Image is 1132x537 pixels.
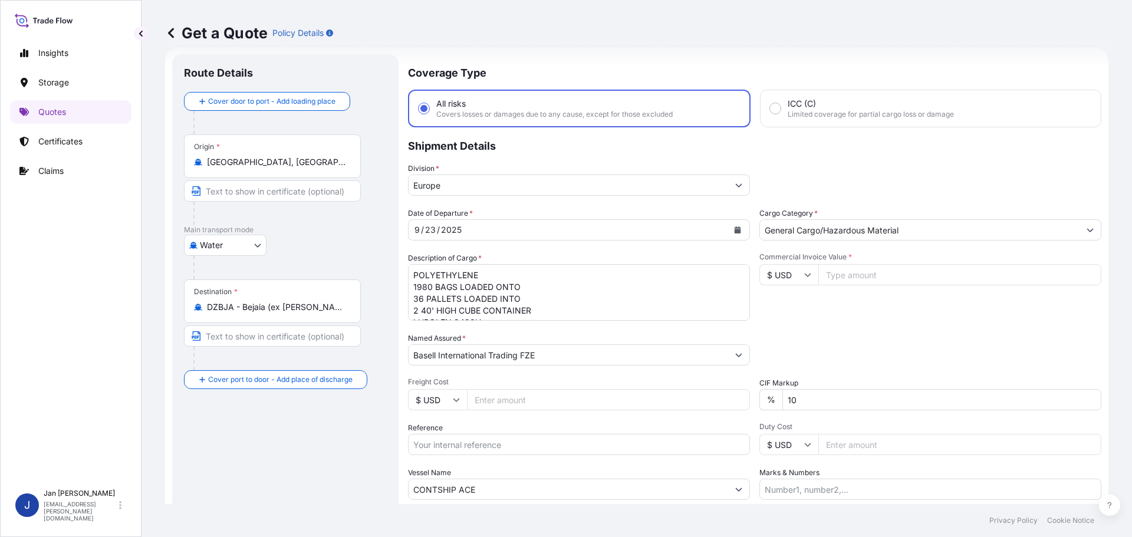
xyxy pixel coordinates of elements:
[10,41,131,65] a: Insights
[38,106,66,118] p: Quotes
[184,66,253,80] p: Route Details
[728,344,749,365] button: Show suggestions
[207,301,346,313] input: Destination
[10,130,131,153] a: Certificates
[207,156,346,168] input: Origin
[436,98,466,110] span: All risks
[759,479,1101,500] input: Number1, number2,...
[1080,219,1101,241] button: Show suggestions
[184,180,361,202] input: Text to appear on certificate
[728,479,749,500] button: Show suggestions
[413,223,421,237] div: month,
[184,92,350,111] button: Cover door to port - Add loading place
[467,389,750,410] input: Enter amount
[440,223,463,237] div: year,
[759,377,798,389] label: CIF Markup
[437,223,440,237] div: /
[408,252,482,264] label: Description of Cargo
[38,77,69,88] p: Storage
[208,374,353,386] span: Cover port to door - Add place of discharge
[424,223,437,237] div: day,
[759,389,782,410] div: %
[408,54,1101,90] p: Coverage Type
[818,264,1101,285] input: Type amount
[10,159,131,183] a: Claims
[38,165,64,177] p: Claims
[728,220,747,239] button: Calendar
[272,27,324,39] p: Policy Details
[408,127,1101,163] p: Shipment Details
[194,287,238,296] div: Destination
[760,219,1080,241] input: Select a commodity type
[408,467,451,479] label: Vessel Name
[408,377,750,387] span: Freight Cost
[409,479,728,500] input: Type to search vessel name or IMO
[408,163,439,174] label: Division
[10,71,131,94] a: Storage
[200,239,223,251] span: Water
[408,434,750,455] input: Your internal reference
[44,489,117,498] p: Jan [PERSON_NAME]
[38,47,68,59] p: Insights
[770,103,781,114] input: ICC (C)Limited coverage for partial cargo loss or damage
[208,95,335,107] span: Cover door to port - Add loading place
[421,223,424,237] div: /
[184,325,361,347] input: Text to appear on certificate
[788,98,816,110] span: ICC (C)
[759,252,1101,262] span: Commercial Invoice Value
[10,100,131,124] a: Quotes
[194,142,220,151] div: Origin
[408,422,443,434] label: Reference
[759,467,820,479] label: Marks & Numbers
[409,174,728,196] input: Type to search division
[44,500,117,522] p: [EMAIL_ADDRESS][PERSON_NAME][DOMAIN_NAME]
[165,24,268,42] p: Get a Quote
[759,422,1101,431] span: Duty Cost
[419,103,429,114] input: All risksCovers losses or damages due to any cause, except for those excluded
[184,370,367,389] button: Cover port to door - Add place of discharge
[788,110,954,119] span: Limited coverage for partial cargo loss or damage
[782,389,1101,410] input: Enter percentage
[728,174,749,196] button: Show suggestions
[38,136,83,147] p: Certificates
[24,499,30,511] span: J
[408,207,473,219] span: Date of Departure
[408,264,750,321] textarea: POLYETHYLENE 1980 BAGS LOADED ONTO 36 PALLETS LOADED INTO 2 40' HIGH CUBE CONTAINER LUPOLEN 2420H...
[818,434,1101,455] input: Enter amount
[184,225,387,235] p: Main transport mode
[1047,516,1094,525] a: Cookie Notice
[184,235,266,256] button: Select transport
[409,344,728,365] input: Full name
[989,516,1038,525] a: Privacy Policy
[408,332,466,344] label: Named Assured
[436,110,673,119] span: Covers losses or damages due to any cause, except for those excluded
[759,207,818,219] label: Cargo Category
